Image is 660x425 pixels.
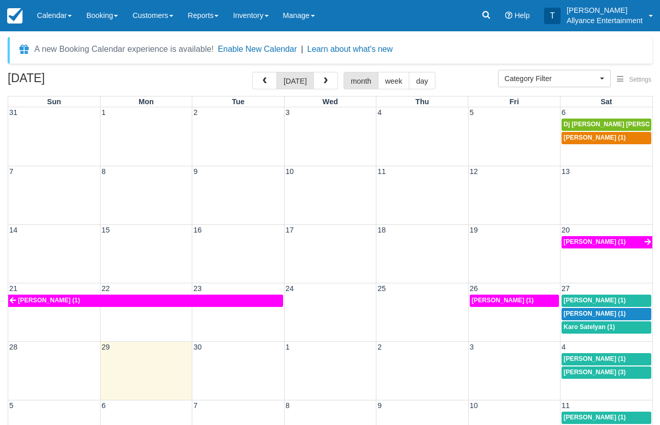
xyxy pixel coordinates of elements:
span: 14 [8,226,18,234]
span: 3 [469,343,475,351]
span: 6 [561,108,567,117]
span: 10 [469,401,479,410]
a: [PERSON_NAME] (1) [8,295,283,307]
button: day [409,72,435,89]
h2: [DATE] [8,72,137,91]
span: [PERSON_NAME] (3) [564,369,626,376]
span: [PERSON_NAME] (1) [18,297,80,304]
span: 19 [469,226,479,234]
button: [DATE] [276,72,314,89]
span: 11 [561,401,571,410]
span: 9 [376,401,383,410]
span: [PERSON_NAME] (1) [564,238,626,245]
a: Dj [PERSON_NAME] [PERSON_NAME] (1) [562,119,651,131]
a: [PERSON_NAME] (1) [562,295,651,307]
span: 18 [376,226,387,234]
span: [PERSON_NAME] (1) [472,297,534,304]
span: [PERSON_NAME] (1) [564,134,626,141]
span: Wed [323,98,338,106]
a: [PERSON_NAME] (1) [562,236,652,248]
span: Help [514,11,530,20]
span: 17 [285,226,295,234]
a: Karo Satelyan (1) [562,321,651,334]
span: 13 [561,167,571,176]
span: 26 [469,284,479,293]
button: month [344,72,378,89]
p: Allyance Entertainment [567,15,643,26]
button: Enable New Calendar [218,44,297,54]
span: 8 [101,167,107,176]
span: 1 [285,343,291,351]
span: Fri [509,98,518,106]
span: | [301,45,303,53]
span: 5 [469,108,475,117]
a: [PERSON_NAME] (1) [562,412,651,424]
a: Learn about what's new [307,45,393,53]
span: 20 [561,226,571,234]
div: T [544,8,561,24]
span: Category Filter [505,73,597,84]
a: [PERSON_NAME] (1) [562,308,651,320]
span: 23 [192,284,203,293]
span: 2 [192,108,198,117]
span: 1 [101,108,107,117]
span: 10 [285,167,295,176]
span: Thu [415,98,429,106]
span: [PERSON_NAME] (1) [564,297,626,304]
span: Tue [232,98,245,106]
span: 21 [8,284,18,293]
span: 15 [101,226,111,234]
span: [PERSON_NAME] (1) [564,414,626,421]
span: 7 [8,167,14,176]
span: 9 [192,167,198,176]
span: Sat [601,98,612,106]
span: 29 [101,343,111,351]
a: [PERSON_NAME] (1) [562,353,651,365]
span: 8 [285,401,291,410]
span: Sun [47,98,61,106]
span: 28 [8,343,18,351]
i: Help [505,12,512,19]
span: 5 [8,401,14,410]
span: 27 [561,284,571,293]
span: 2 [376,343,383,351]
span: Mon [138,98,154,106]
div: A new Booking Calendar experience is available! [34,43,214,55]
span: 4 [376,108,383,117]
button: Settings [611,72,657,87]
span: 30 [192,343,203,351]
span: 6 [101,401,107,410]
span: 3 [285,108,291,117]
p: [PERSON_NAME] [567,5,643,15]
span: [PERSON_NAME] (1) [564,310,626,317]
span: 24 [285,284,295,293]
a: [PERSON_NAME] (1) [470,295,559,307]
button: Category Filter [498,70,611,87]
a: [PERSON_NAME] (1) [562,132,651,144]
span: 25 [376,284,387,293]
span: Settings [629,76,651,83]
span: Karo Satelyan (1) [564,323,615,331]
button: week [378,72,410,89]
span: 12 [469,167,479,176]
span: 22 [101,284,111,293]
span: 16 [192,226,203,234]
span: 11 [376,167,387,176]
span: [PERSON_NAME] (1) [564,355,626,362]
span: 7 [192,401,198,410]
img: checkfront-main-nav-mini-logo.png [7,8,23,24]
a: [PERSON_NAME] (3) [562,366,651,379]
span: 31 [8,108,18,117]
span: 4 [561,343,567,351]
